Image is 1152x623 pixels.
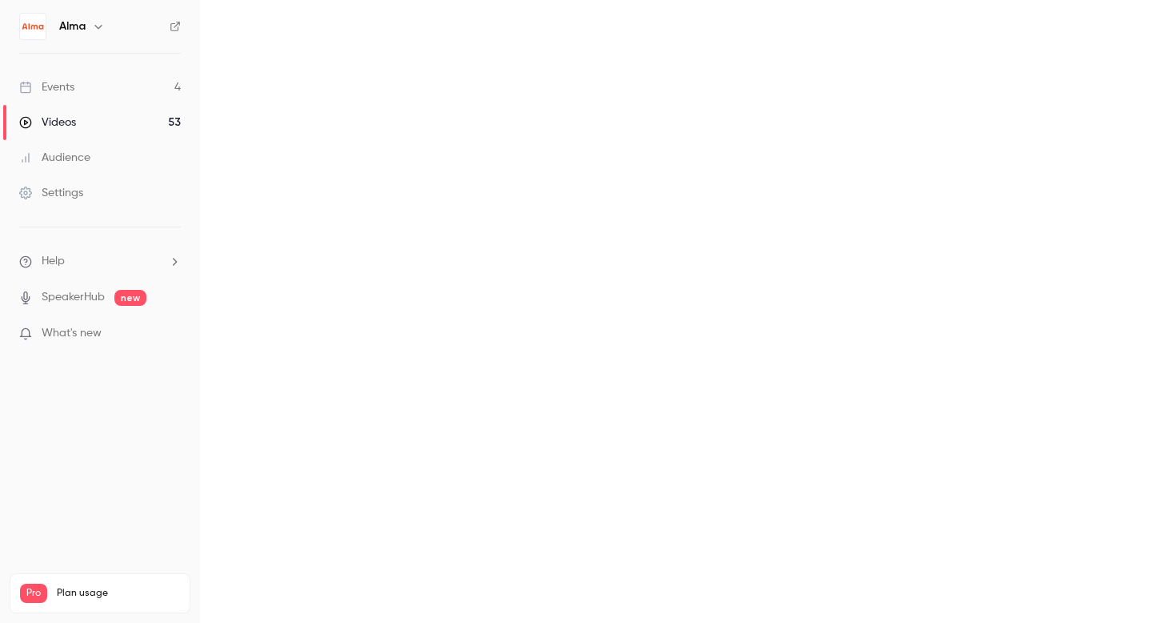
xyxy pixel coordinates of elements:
span: What's new [42,325,102,342]
div: Audience [19,150,90,166]
span: Plan usage [57,587,180,600]
img: Alma [20,14,46,39]
span: new [114,290,146,306]
div: Events [19,79,74,95]
li: help-dropdown-opener [19,253,181,270]
span: Pro [20,584,47,603]
a: SpeakerHub [42,289,105,306]
div: Settings [19,185,83,201]
iframe: Noticeable Trigger [162,327,181,341]
span: Help [42,253,65,270]
div: Videos [19,115,76,131]
h6: Alma [59,18,86,34]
